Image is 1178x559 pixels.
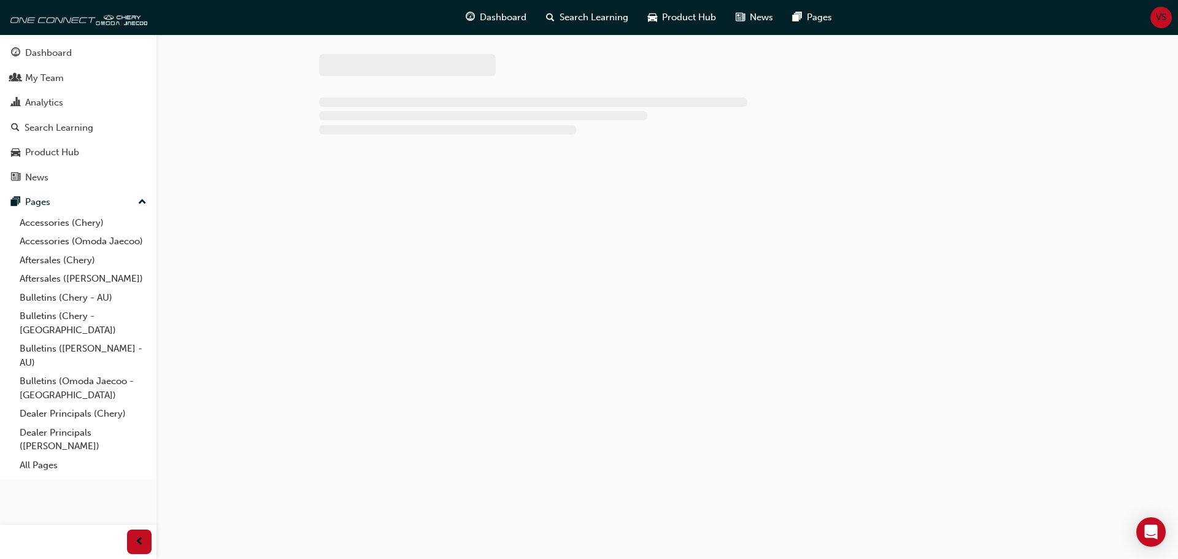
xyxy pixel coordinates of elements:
[135,534,144,550] span: prev-icon
[11,48,20,59] span: guage-icon
[15,339,152,372] a: Bulletins ([PERSON_NAME] - AU)
[25,121,93,135] div: Search Learning
[5,166,152,189] a: News
[662,10,716,25] span: Product Hub
[15,214,152,233] a: Accessories (Chery)
[25,71,64,85] div: My Team
[15,456,152,475] a: All Pages
[15,423,152,456] a: Dealer Principals ([PERSON_NAME])
[466,10,475,25] span: guage-icon
[11,172,20,183] span: news-icon
[11,123,20,134] span: search-icon
[5,191,152,214] button: Pages
[25,195,50,209] div: Pages
[783,5,842,30] a: pages-iconPages
[793,10,802,25] span: pages-icon
[807,10,832,25] span: Pages
[1156,10,1166,25] span: VS
[15,251,152,270] a: Aftersales (Chery)
[15,269,152,288] a: Aftersales ([PERSON_NAME])
[11,73,20,84] span: people-icon
[6,5,147,29] img: oneconnect
[1136,517,1166,547] div: Open Intercom Messenger
[546,10,555,25] span: search-icon
[25,96,63,110] div: Analytics
[736,10,745,25] span: news-icon
[11,197,20,208] span: pages-icon
[11,98,20,109] span: chart-icon
[638,5,726,30] a: car-iconProduct Hub
[456,5,536,30] a: guage-iconDashboard
[750,10,773,25] span: News
[25,171,48,185] div: News
[5,141,152,164] a: Product Hub
[11,147,20,158] span: car-icon
[25,46,72,60] div: Dashboard
[15,307,152,339] a: Bulletins (Chery - [GEOGRAPHIC_DATA])
[560,10,628,25] span: Search Learning
[726,5,783,30] a: news-iconNews
[536,5,638,30] a: search-iconSearch Learning
[15,404,152,423] a: Dealer Principals (Chery)
[5,67,152,90] a: My Team
[5,117,152,139] a: Search Learning
[15,288,152,307] a: Bulletins (Chery - AU)
[648,10,657,25] span: car-icon
[138,195,147,210] span: up-icon
[1150,7,1172,28] button: VS
[25,145,79,160] div: Product Hub
[5,39,152,191] button: DashboardMy TeamAnalyticsSearch LearningProduct HubNews
[5,42,152,64] a: Dashboard
[480,10,526,25] span: Dashboard
[15,372,152,404] a: Bulletins (Omoda Jaecoo - [GEOGRAPHIC_DATA])
[5,91,152,114] a: Analytics
[15,232,152,251] a: Accessories (Omoda Jaecoo)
